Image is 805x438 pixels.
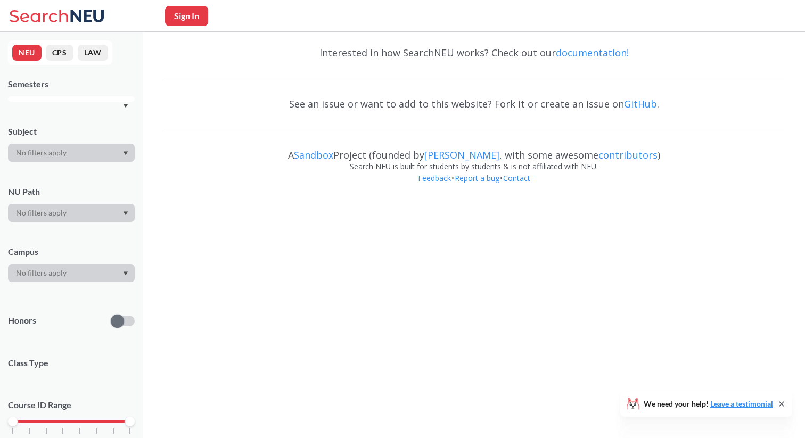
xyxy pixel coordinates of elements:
p: Course ID Range [8,399,135,411]
a: [PERSON_NAME] [424,148,499,161]
a: Sandbox [294,148,333,161]
a: Leave a testimonial [710,399,773,408]
a: Feedback [417,173,451,183]
span: Class Type [8,357,135,369]
p: Honors [8,315,36,327]
button: NEU [12,45,42,61]
a: GitHub [624,97,657,110]
div: See an issue or want to add to this website? Fork it or create an issue on . [164,88,784,119]
div: Search NEU is built for students by students & is not affiliated with NEU. [164,161,784,172]
a: Report a bug [454,173,500,183]
a: documentation! [556,46,629,59]
div: Campus [8,246,135,258]
div: Dropdown arrow [8,144,135,162]
div: Dropdown arrow [8,264,135,282]
div: • • [164,172,784,200]
svg: Dropdown arrow [123,104,128,108]
button: CPS [46,45,73,61]
div: Interested in how SearchNEU works? Check out our [164,37,784,68]
div: NU Path [8,186,135,197]
button: LAW [78,45,108,61]
button: Sign In [165,6,208,26]
div: Dropdown arrow [8,204,135,222]
span: We need your help! [644,400,773,408]
div: Subject [8,126,135,137]
div: Semesters [8,78,135,90]
a: contributors [598,148,658,161]
svg: Dropdown arrow [123,151,128,155]
a: Contact [503,173,531,183]
svg: Dropdown arrow [123,271,128,276]
div: A Project (founded by , with some awesome ) [164,139,784,161]
svg: Dropdown arrow [123,211,128,216]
